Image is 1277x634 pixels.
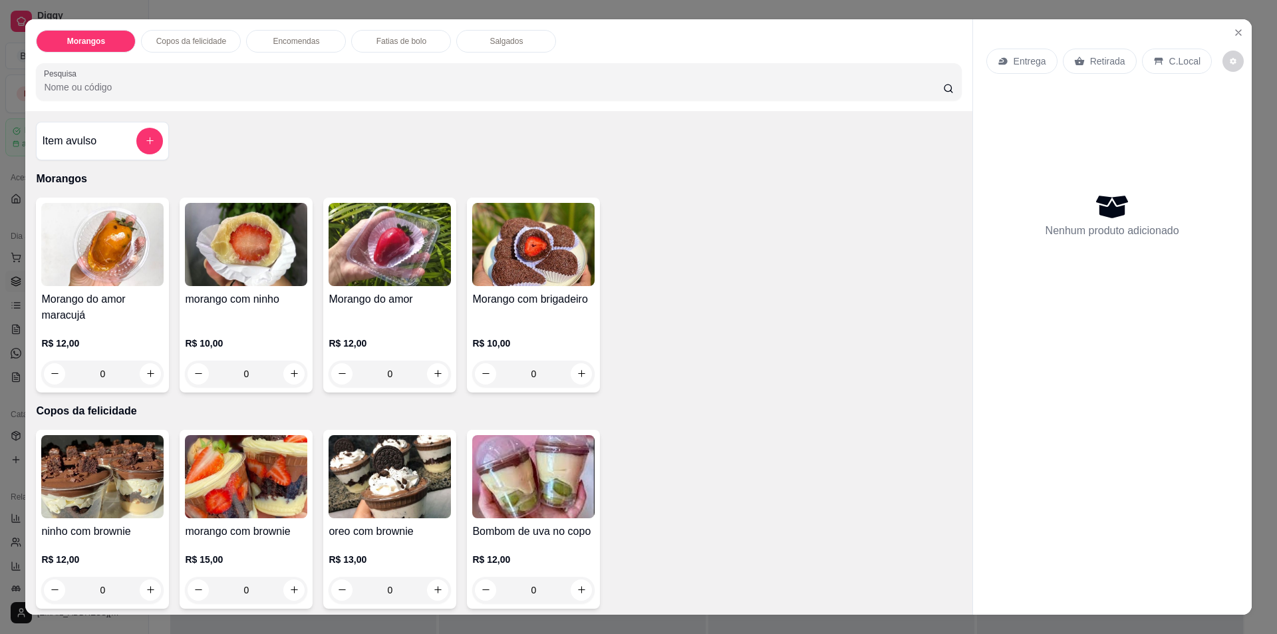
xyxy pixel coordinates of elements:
[41,337,164,350] p: R$ 12,00
[331,579,353,601] button: decrease-product-quantity
[41,553,164,566] p: R$ 12,00
[472,553,595,566] p: R$ 12,00
[156,36,226,47] p: Copos da felicidade
[185,337,307,350] p: R$ 10,00
[41,524,164,540] h4: ninho com brownie
[188,363,209,385] button: decrease-product-quantity
[427,363,448,385] button: increase-product-quantity
[1046,223,1179,239] p: Nenhum produto adicionado
[140,579,161,601] button: increase-product-quantity
[1014,55,1046,68] p: Entrega
[67,36,105,47] p: Morangos
[136,128,163,154] button: add-separate-item
[472,524,595,540] h4: Bombom de uva no copo
[427,579,448,601] button: increase-product-quantity
[329,524,451,540] h4: oreo com brownie
[1222,51,1244,72] button: decrease-product-quantity
[329,291,451,307] h4: Morango do amor
[472,435,595,518] img: product-image
[329,203,451,286] img: product-image
[185,291,307,307] h4: morango com ninho
[41,203,164,286] img: product-image
[472,337,595,350] p: R$ 10,00
[1090,55,1125,68] p: Retirada
[1228,22,1249,43] button: Close
[44,68,81,79] label: Pesquisa
[44,80,942,94] input: Pesquisa
[490,36,523,47] p: Salgados
[283,363,305,385] button: increase-product-quantity
[329,553,451,566] p: R$ 13,00
[475,579,496,601] button: decrease-product-quantity
[44,579,65,601] button: decrease-product-quantity
[44,363,65,385] button: decrease-product-quantity
[36,403,961,419] p: Copos da felicidade
[188,579,209,601] button: decrease-product-quantity
[140,363,161,385] button: increase-product-quantity
[472,203,595,286] img: product-image
[1169,55,1201,68] p: C.Local
[283,579,305,601] button: increase-product-quantity
[185,524,307,540] h4: morango com brownie
[331,363,353,385] button: decrease-product-quantity
[376,36,426,47] p: Fatias de bolo
[571,579,592,601] button: increase-product-quantity
[36,171,961,187] p: Morangos
[185,553,307,566] p: R$ 15,00
[472,291,595,307] h4: Morango com brigadeiro
[185,203,307,286] img: product-image
[475,363,496,385] button: decrease-product-quantity
[41,291,164,323] h4: Morango do amor maracujá
[329,435,451,518] img: product-image
[329,337,451,350] p: R$ 12,00
[185,435,307,518] img: product-image
[42,133,96,149] h4: Item avulso
[41,435,164,518] img: product-image
[273,36,319,47] p: Encomendas
[571,363,592,385] button: increase-product-quantity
